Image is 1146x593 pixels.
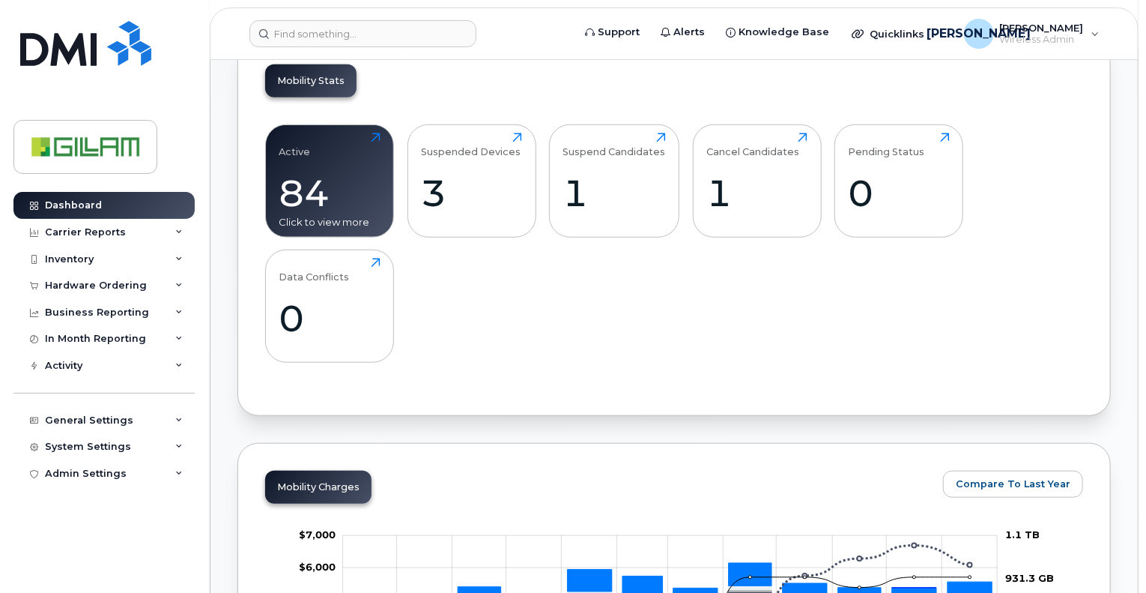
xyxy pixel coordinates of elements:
[650,17,715,47] a: Alerts
[299,562,336,574] tspan: $6,000
[849,171,950,215] div: 0
[279,258,381,354] a: Data Conflicts0
[841,19,951,49] div: Quicklinks
[739,25,829,40] span: Knowledge Base
[563,133,666,229] a: Suspend Candidates1
[956,477,1070,491] span: Compare To Last Year
[279,133,381,229] a: Active84Click to view more
[1000,34,1084,46] span: Wireless Admin
[279,258,350,283] div: Data Conflicts
[279,171,381,215] div: 84
[279,133,311,157] div: Active
[870,28,924,40] span: Quicklinks
[673,25,705,40] span: Alerts
[849,133,925,157] div: Pending Status
[563,171,666,215] div: 1
[1005,572,1054,584] tspan: 931.3 GB
[706,133,807,229] a: Cancel Candidates1
[706,171,807,215] div: 1
[299,562,336,574] g: $0
[1000,22,1084,34] span: [PERSON_NAME]
[249,20,476,47] input: Find something...
[954,19,1110,49] div: Julie Oudit
[943,471,1083,498] button: Compare To Last Year
[279,215,381,229] div: Click to view more
[1005,529,1040,541] tspan: 1.1 TB
[849,133,950,229] a: Pending Status0
[598,25,640,40] span: Support
[563,133,666,157] div: Suspend Candidates
[421,171,522,215] div: 3
[706,133,799,157] div: Cancel Candidates
[421,133,522,229] a: Suspended Devices3
[927,25,1031,43] span: [PERSON_NAME]
[299,529,336,541] tspan: $7,000
[715,17,840,47] a: Knowledge Base
[421,133,521,157] div: Suspended Devices
[299,529,336,541] g: $0
[574,17,650,47] a: Support
[279,296,381,340] div: 0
